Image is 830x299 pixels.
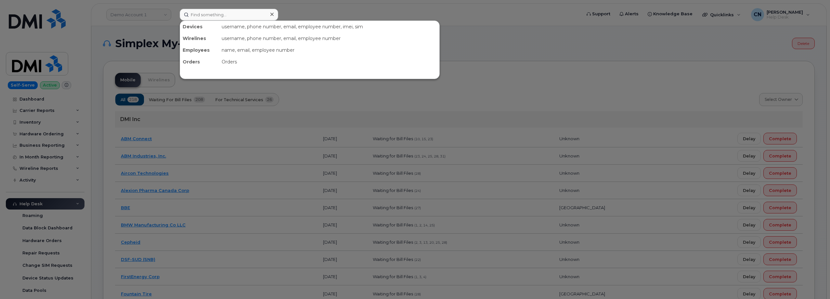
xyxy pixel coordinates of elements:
div: username, phone number, email, employee number, imei, sim [219,21,439,33]
div: name, email, employee number [219,44,439,56]
div: Devices [180,21,219,33]
div: Orders [219,56,439,68]
div: Orders [180,56,219,68]
div: Wirelines [180,33,219,44]
div: Employees [180,44,219,56]
div: username, phone number, email, employee number [219,33,439,44]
